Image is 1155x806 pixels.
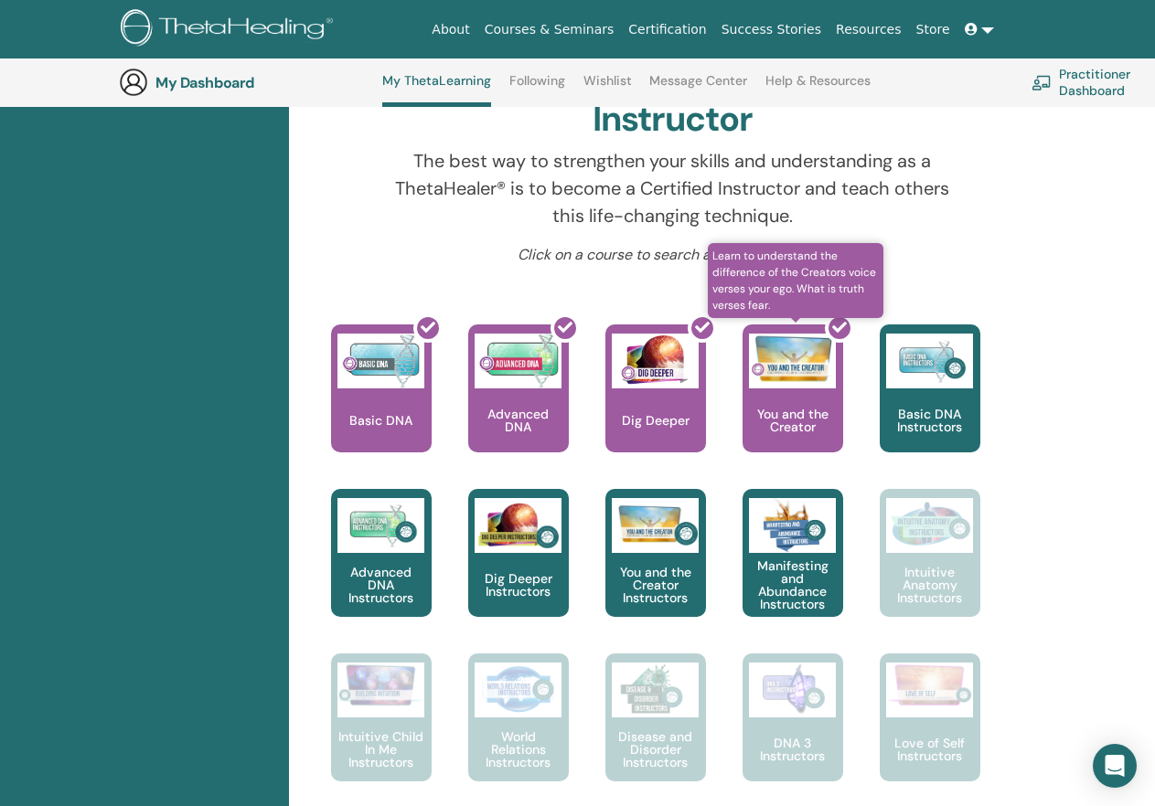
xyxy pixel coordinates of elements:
a: About [424,13,476,47]
img: Advanced DNA [475,334,561,388]
p: Basic DNA Instructors [880,408,980,433]
img: Advanced DNA Instructors [337,498,424,553]
a: Resources [829,13,909,47]
img: Basic DNA Instructors [886,334,973,388]
p: Dig Deeper Instructors [468,572,569,598]
img: generic-user-icon.jpg [119,68,148,97]
span: Learn to understand the difference of the Creators voice verses your ego. What is truth verses fear. [708,243,884,318]
a: Message Center [649,73,747,102]
a: Advanced DNA Advanced DNA [468,324,569,489]
h2: Instructor [593,99,753,141]
a: Store [909,13,957,47]
img: Disease and Disorder Instructors [612,663,699,717]
a: Following [509,73,565,102]
img: Basic DNA [337,334,424,388]
p: Love of Self Instructors [880,737,980,762]
img: Dig Deeper [612,334,699,388]
a: Dig Deeper Instructors Dig Deeper Instructors [468,489,569,653]
a: Manifesting and Abundance Instructors Manifesting and Abundance Instructors [743,489,843,653]
p: Intuitive Anatomy Instructors [880,566,980,604]
a: Intuitive Anatomy Instructors Intuitive Anatomy Instructors [880,489,980,653]
img: Dig Deeper Instructors [475,498,561,553]
p: Advanced DNA [468,408,569,433]
img: Love of Self Instructors [886,663,973,707]
a: Wishlist [583,73,632,102]
p: You and the Creator Instructors [605,566,706,604]
a: Success Stories [714,13,829,47]
p: World Relations Instructors [468,730,569,769]
img: chalkboard-teacher.svg [1032,75,1052,90]
a: Basic DNA Basic DNA [331,324,432,489]
p: Disease and Disorder Instructors [605,730,706,769]
a: You and the Creator Instructors You and the Creator Instructors [605,489,706,653]
p: Manifesting and Abundance Instructors [743,559,843,610]
p: DNA 3 Instructors [743,737,843,762]
img: You and the Creator Instructors [612,498,699,553]
p: You and the Creator [743,408,843,433]
a: Dig Deeper Dig Deeper [605,324,706,489]
img: You and the Creator [749,334,836,384]
img: logo.png [121,9,339,50]
p: The best way to strengthen your skills and understanding as a ThetaHealer® is to become a Certifi... [382,147,962,229]
p: Click on a course to search available seminars [382,244,962,266]
p: Advanced DNA Instructors [331,566,432,604]
img: DNA 3 Instructors [749,663,836,717]
a: Courses & Seminars [477,13,622,47]
p: Dig Deeper [615,414,697,427]
a: Learn to understand the difference of the Creators voice verses your ego. What is truth verses fe... [743,324,843,489]
img: Intuitive Child In Me Instructors [337,663,424,707]
img: Intuitive Anatomy Instructors [886,498,973,553]
a: Help & Resources [765,73,871,102]
div: Open Intercom Messenger [1093,744,1137,788]
a: Advanced DNA Instructors Advanced DNA Instructors [331,489,432,653]
a: Basic DNA Instructors Basic DNA Instructors [880,324,980,489]
h3: My Dashboard [155,74,338,91]
img: World Relations Instructors [475,663,561,717]
a: My ThetaLearning [382,73,491,107]
p: Intuitive Child In Me Instructors [331,730,432,769]
a: Certification [621,13,713,47]
img: Manifesting and Abundance Instructors [749,498,836,553]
